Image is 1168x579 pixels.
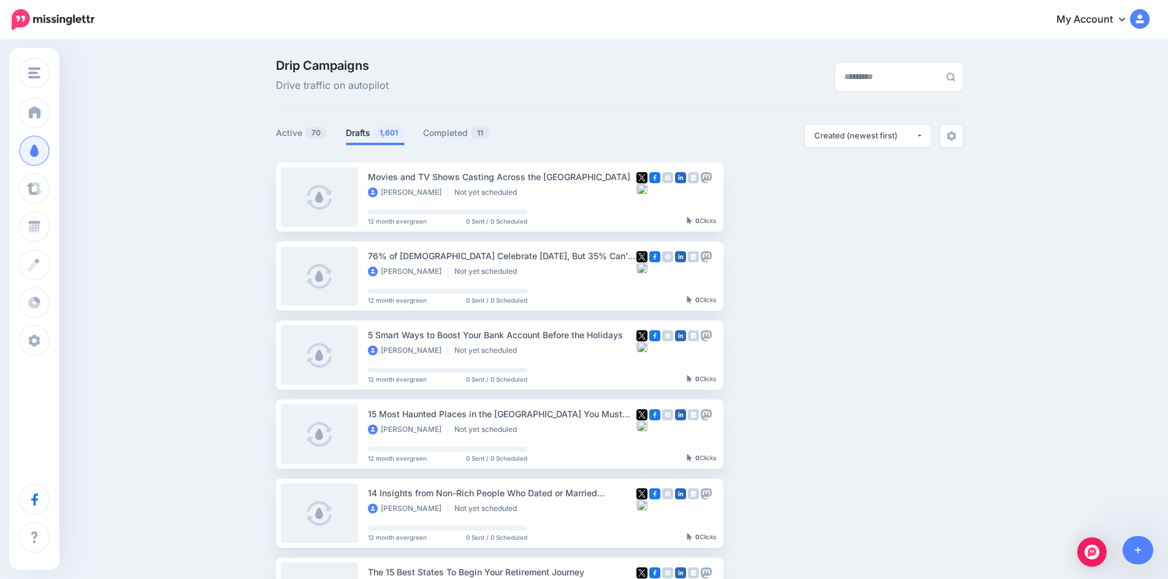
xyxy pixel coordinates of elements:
li: Not yet scheduled [454,187,523,197]
span: 12 month evergreen [368,218,427,224]
img: search-grey-6.png [946,72,955,81]
img: mastodon-grey-square.png [701,409,712,420]
span: 12 month evergreen [368,297,427,303]
img: pointer-grey-darker.png [687,375,692,382]
li: [PERSON_NAME] [368,504,448,513]
li: [PERSON_NAME] [368,267,448,276]
span: 0 Sent / 0 Scheduled [466,218,527,224]
img: facebook-square.png [649,488,660,499]
b: 0 [695,375,700,382]
img: menu.png [28,67,40,78]
li: [PERSON_NAME] [368,346,448,355]
div: Clicks [687,455,716,462]
img: facebook-square.png [649,567,660,578]
img: facebook-square.png [649,330,660,341]
img: bluesky-square.png [636,183,647,194]
img: google_business-grey-square.png [688,488,699,499]
div: 5 Smart Ways to Boost Your Bank Account Before the Holidays [368,328,636,342]
span: Drive traffic on autopilot [276,78,389,94]
img: linkedin-square.png [675,409,686,420]
li: Not yet scheduled [454,504,523,513]
img: mastodon-grey-square.png [701,330,712,341]
a: Active70 [276,126,327,140]
li: Not yet scheduled [454,425,523,434]
div: The 15 Best States To Begin Your Retirement Journey [368,565,636,579]
img: bluesky-square.png [636,341,647,352]
b: 0 [695,454,700,461]
div: 76% of [DEMOGRAPHIC_DATA] Celebrate [DATE], But 35% Can’t Stand This Classic Dish [368,249,636,263]
div: 14 Insights from Non-Rich People Who Dated or Married Millionaires and Billionaires [368,486,636,500]
img: instagram-grey-square.png [662,330,673,341]
img: twitter-square.png [636,172,647,183]
li: [PERSON_NAME] [368,187,448,197]
img: linkedin-square.png [675,330,686,341]
div: Open Intercom Messenger [1077,537,1107,567]
img: twitter-square.png [636,251,647,262]
span: 0 Sent / 0 Scheduled [466,455,527,461]
div: Movies and TV Shows Casting Across the [GEOGRAPHIC_DATA] [368,170,636,184]
img: pointer-grey-darker.png [687,296,692,303]
span: 12 month evergreen [368,376,427,382]
img: facebook-square.png [649,251,660,262]
img: google_business-grey-square.png [688,567,699,578]
img: bluesky-square.png [636,420,647,431]
img: twitter-square.png [636,567,647,578]
span: 12 month evergreen [368,534,427,540]
span: 0 Sent / 0 Scheduled [466,376,527,382]
span: Drip Campaigns [276,59,389,72]
img: linkedin-square.png [675,567,686,578]
img: twitter-square.png [636,488,647,499]
img: twitter-square.png [636,330,647,341]
span: 11 [471,127,489,138]
a: My Account [1044,5,1150,35]
img: pointer-grey-darker.png [687,454,692,461]
li: Not yet scheduled [454,267,523,276]
img: pointer-grey-darker.png [687,533,692,540]
div: Created (newest first) [814,130,916,142]
span: 70 [305,127,327,138]
div: Clicks [687,376,716,383]
img: google_business-grey-square.png [688,251,699,262]
a: Completed11 [423,126,490,140]
img: google_business-grey-square.png [688,409,699,420]
img: Missinglettr [12,9,94,30]
img: bluesky-square.png [636,262,647,273]
img: bluesky-square.png [636,499,647,510]
img: linkedin-square.png [675,488,686,499]
img: instagram-grey-square.png [662,567,673,578]
img: google_business-grey-square.png [688,172,699,183]
a: Drafts1,601 [346,126,405,140]
img: instagram-grey-square.png [662,172,673,183]
button: Created (newest first) [805,125,931,147]
img: instagram-grey-square.png [662,488,673,499]
img: pointer-grey-darker.png [687,217,692,224]
img: mastodon-grey-square.png [701,251,712,262]
span: 1,601 [373,127,404,138]
span: 0 Sent / 0 Scheduled [466,534,527,540]
img: google_business-grey-square.png [688,330,699,341]
img: instagram-grey-square.png [662,251,673,262]
span: 12 month evergreen [368,455,427,461]
img: mastodon-grey-square.png [701,172,712,183]
img: facebook-square.png [649,172,660,183]
b: 0 [695,217,700,224]
b: 0 [695,296,700,303]
img: settings-grey.png [947,131,956,141]
img: linkedin-square.png [675,251,686,262]
span: 0 Sent / 0 Scheduled [466,297,527,303]
img: linkedin-square.png [675,172,686,183]
div: 15 Most Haunted Places in the [GEOGRAPHIC_DATA] You Must Visit This [DATE] [368,407,636,421]
div: Clicks [687,534,716,541]
div: Clicks [687,297,716,304]
div: Clicks [687,218,716,225]
img: mastodon-grey-square.png [701,567,712,578]
b: 0 [695,533,700,540]
img: instagram-grey-square.png [662,409,673,420]
img: mastodon-grey-square.png [701,488,712,499]
li: [PERSON_NAME] [368,425,448,434]
img: facebook-square.png [649,409,660,420]
li: Not yet scheduled [454,346,523,355]
img: twitter-square.png [636,409,647,420]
